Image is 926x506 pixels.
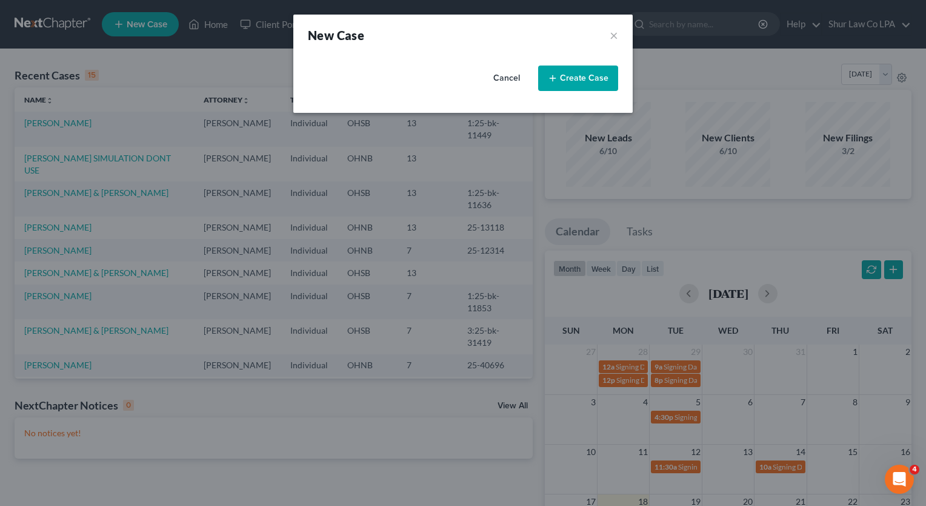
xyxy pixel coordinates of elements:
button: Cancel [480,66,533,90]
strong: New Case [308,28,364,42]
button: Create Case [538,66,618,91]
iframe: Intercom live chat [885,465,914,494]
button: × [610,27,618,44]
span: 4 [910,465,919,474]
